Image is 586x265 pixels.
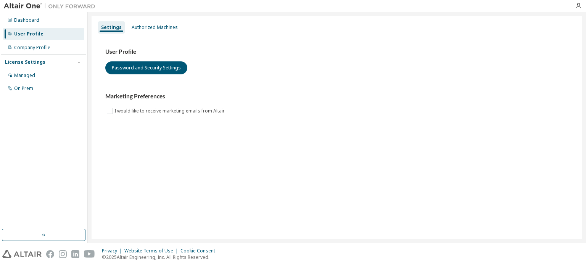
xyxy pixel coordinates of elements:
[105,93,568,100] h3: Marketing Preferences
[46,250,54,258] img: facebook.svg
[71,250,79,258] img: linkedin.svg
[5,59,45,65] div: License Settings
[4,2,99,10] img: Altair One
[14,17,39,23] div: Dashboard
[102,254,220,260] p: © 2025 Altair Engineering, Inc. All Rights Reserved.
[14,72,35,79] div: Managed
[124,248,180,254] div: Website Terms of Use
[14,31,43,37] div: User Profile
[180,248,220,254] div: Cookie Consent
[14,85,33,92] div: On Prem
[114,106,226,116] label: I would like to receive marketing emails from Altair
[59,250,67,258] img: instagram.svg
[102,248,124,254] div: Privacy
[84,250,95,258] img: youtube.svg
[14,45,50,51] div: Company Profile
[132,24,178,31] div: Authorized Machines
[101,24,122,31] div: Settings
[2,250,42,258] img: altair_logo.svg
[105,48,568,56] h3: User Profile
[105,61,187,74] button: Password and Security Settings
